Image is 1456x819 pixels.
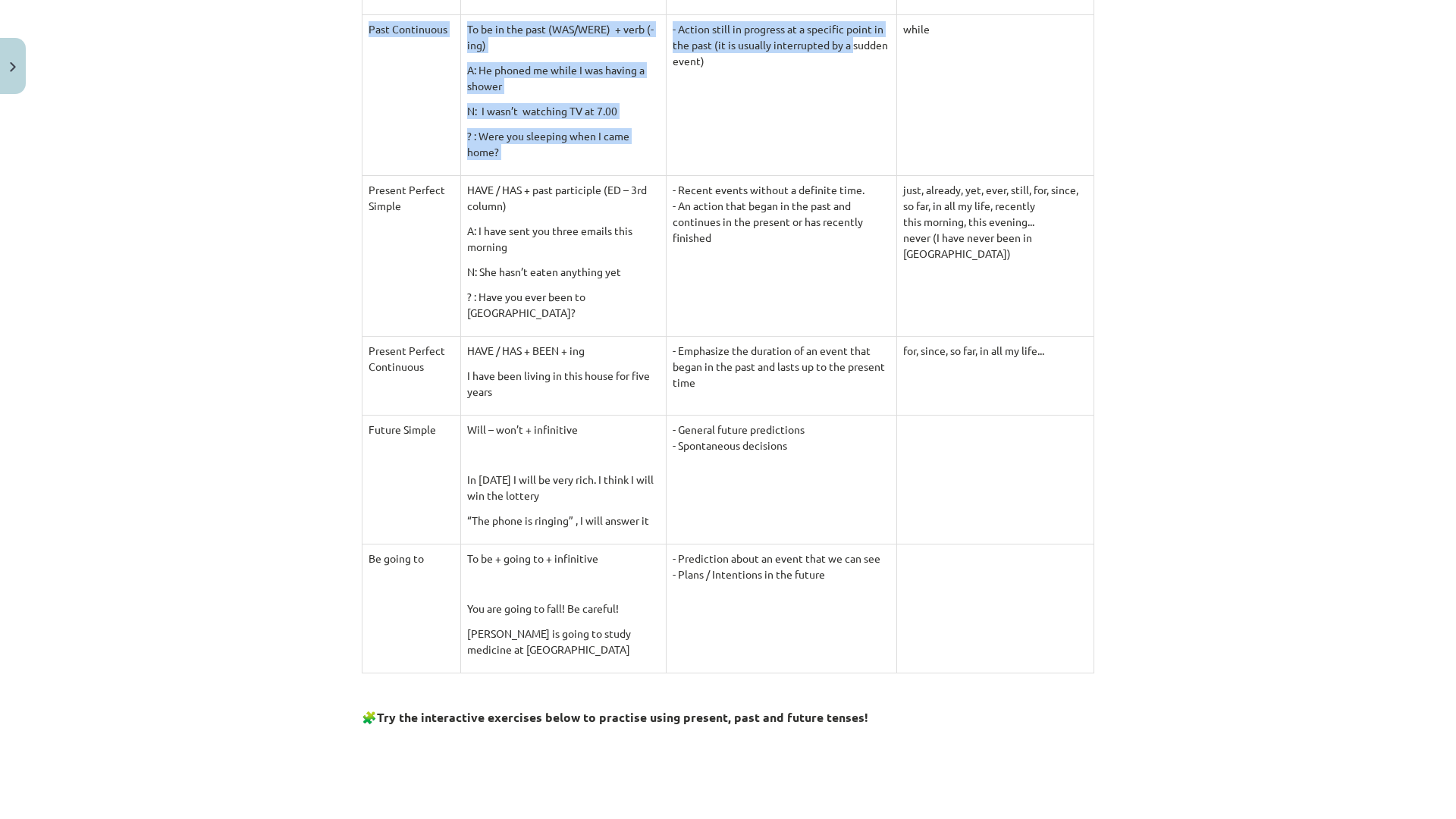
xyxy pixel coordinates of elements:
td: Present Perfect Simple [362,175,461,336]
p: You are going to fall! Be careful! [467,601,660,617]
p: ? : Have you ever been to [GEOGRAPHIC_DATA]? [467,289,660,321]
td: - Action still in progress at a specific point in the past (it is usually interrupted by a sudden... [666,14,896,175]
p: In [DATE] I will be very rich. I think I will win the lottery [467,472,660,504]
img: icon-close-lesson-0947bae3869378f0d4975bcd49f059093ad1ed9edebbc8119c70593378902aed.svg [10,62,16,72]
td: Be going to [362,544,461,673]
td: just, already, yet, ever, still, for, since, so far, in all my life, recently this morning, this ... [896,175,1094,336]
p: [PERSON_NAME] is going to study medicine at [GEOGRAPHIC_DATA] [467,626,660,657]
td: while [896,14,1094,175]
td: - Prediction about an event that we can see - Plans / Intentions in the future [666,544,896,673]
td: Present Perfect Continuous [362,336,461,415]
p: Will – won’t + infinitive [467,422,660,438]
p: N: She hasn’t eaten anything yet [467,264,660,280]
p: ? : Were you sleeping when I came home? [467,128,660,160]
strong: Try the interactive exercises below to practise using present, past and future tenses! [377,709,868,725]
td: Past Continuous [362,14,461,175]
td: - Emphasize the duration of an event that began in the past and lasts up to the present time [666,336,896,415]
p: “The phone is ringing” , I will answer it [467,513,660,529]
td: for, since, so far, in all my life... [896,336,1094,415]
p: I have been living in this house for five years [467,368,660,400]
td: - General future predictions - Spontaneous decisions [666,415,896,544]
p: A: He phoned me while I was having a shower [467,62,660,94]
p: To be in the past (WAS/WERE) + verb (-ing) [467,21,660,53]
p: HAVE / HAS + BEEN + ing [467,343,660,359]
p: N: I wasn’t watching TV at 7.00 [467,103,660,119]
p: HAVE / HAS + past participle (ED – 3rd column) [467,182,660,214]
td: Future Simple [362,415,461,544]
td: - Recent events without a definite time. - An action that began in the past and continues in the ... [666,175,896,336]
h3: 🧩 [362,698,1094,726]
p: A: I have sent you three emails this morning [467,223,660,255]
p: To be + going to + infinitive [467,551,660,566]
